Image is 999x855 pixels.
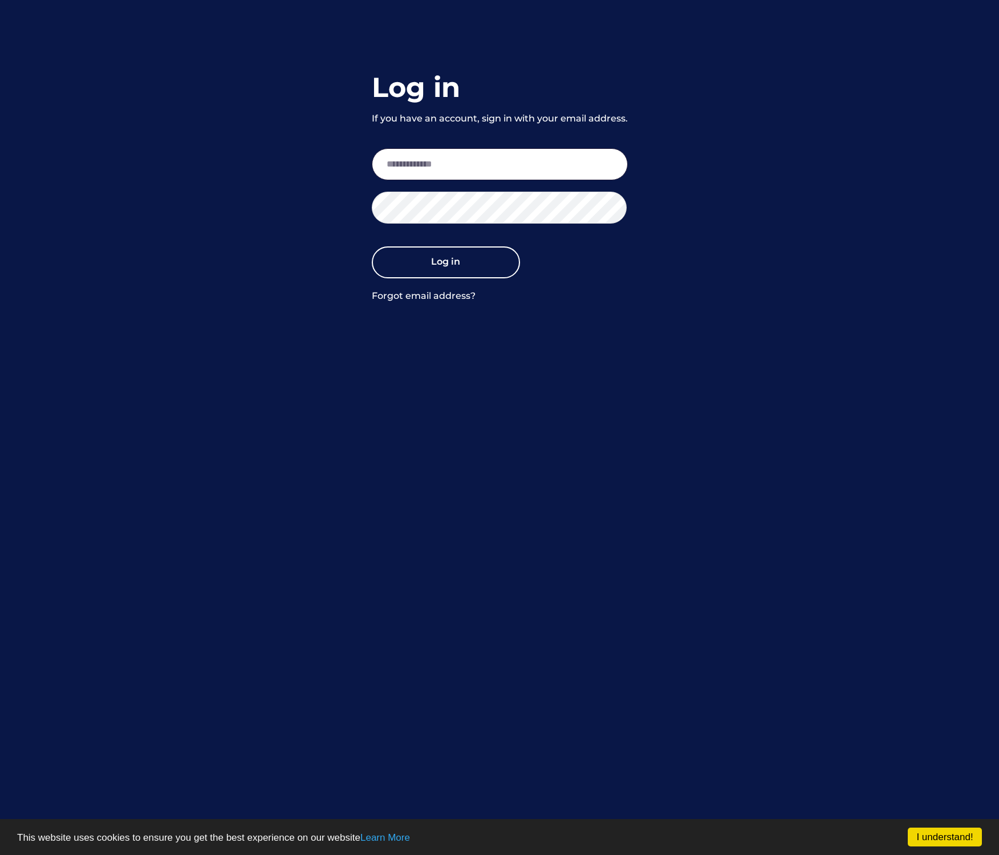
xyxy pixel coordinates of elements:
[360,832,410,843] a: Learn More
[17,833,982,842] p: This website uses cookies to ensure you get the best experience on our website
[372,246,520,278] button: Log in
[908,828,982,846] a: I understand!
[372,112,628,125] div: If you have an account, sign in with your email address.
[372,68,460,107] div: Log in
[372,290,476,302] a: Forgot email address?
